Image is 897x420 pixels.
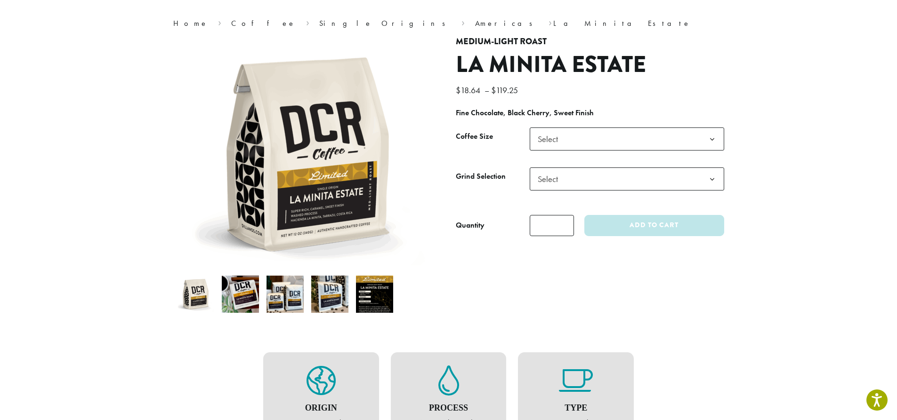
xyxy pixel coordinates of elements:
b: Fine Chocolate, Black Cherry, Sweet Finish [456,108,594,118]
div: Quantity [456,220,485,231]
span: $ [456,85,461,95]
span: Select [530,167,724,190]
h4: Process [400,403,497,413]
img: La Minita Estate - Image 3 [267,276,304,313]
bdi: 119.25 [491,85,520,95]
a: Single Origins [319,18,452,28]
span: $ [491,85,496,95]
button: Add to cart [584,215,724,236]
span: Select [534,130,567,148]
input: Product quantity [530,215,574,236]
a: Coffee [231,18,296,28]
span: › [306,15,309,29]
h4: Medium-Light Roast [456,37,724,47]
span: › [549,15,552,29]
span: › [218,15,221,29]
img: La Minita Estate [177,276,214,313]
h4: Origin [273,403,370,413]
span: › [461,15,465,29]
nav: Breadcrumb [173,18,724,29]
h4: Type [527,403,624,413]
img: La Minita Estate - Image 4 [311,276,348,313]
span: – [485,85,489,95]
img: La Minita Estate - Image 2 [222,276,259,313]
span: Select [530,127,724,151]
label: Coffee Size [456,130,530,143]
a: Americas [475,18,539,28]
bdi: 18.64 [456,85,483,95]
span: Select [534,170,567,188]
a: Home [173,18,208,28]
img: La Minita Estate - Image 5 [356,276,393,313]
label: Grind Selection [456,170,530,183]
h1: La Minita Estate [456,51,724,79]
